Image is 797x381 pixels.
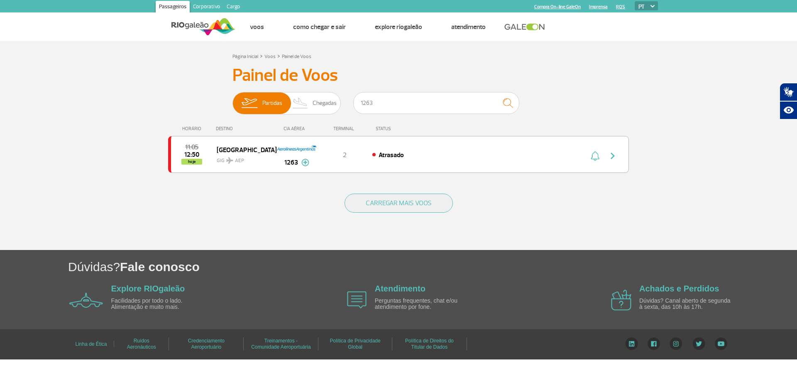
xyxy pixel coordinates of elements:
[171,126,216,131] div: HORÁRIO
[235,157,244,165] span: AEP
[264,53,276,60] a: Voos
[625,337,638,350] img: LinkedIn
[616,4,625,10] a: RQS
[236,92,262,114] img: slider-embarque
[120,260,200,274] span: Fale conosco
[780,83,797,119] div: Plugin de acessibilidade da Hand Talk.
[715,337,727,350] img: YouTube
[589,4,608,10] a: Imprensa
[262,92,282,114] span: Partidas
[353,92,519,114] input: Voo, cidade ou cia aérea
[648,337,660,350] img: Facebook
[670,337,682,350] img: Instagram
[451,23,486,31] a: Atendimento
[611,290,631,311] img: airplane icon
[111,284,185,293] a: Explore RIOgaleão
[639,298,735,311] p: Dúvidas? Canal aberto de segunda à sexta, das 10h às 17h.
[226,157,233,164] img: destiny_airplane.svg
[75,338,107,350] a: Linha de Ética
[217,153,270,165] span: GIG
[288,92,313,114] img: slider-desembarque
[188,335,225,353] a: Credenciamento Aeroportuário
[232,53,258,60] a: Página Inicial
[277,51,280,61] a: >
[692,337,705,350] img: Twitter
[608,151,618,161] img: seta-direita-painel-voo.svg
[405,335,454,353] a: Política de Direitos do Titular de Dados
[375,298,470,311] p: Perguntas frequentes, chat e/ou atendimento por fone.
[639,284,719,293] a: Achados e Perdidos
[780,101,797,119] button: Abrir recursos assistivos.
[313,92,337,114] span: Chegadas
[591,151,599,161] img: sino-painel-voo.svg
[379,151,404,159] span: Atrasado
[216,126,276,131] div: DESTINO
[534,4,581,10] a: Compra On-line GaleOn
[375,23,422,31] a: Explore RIOgaleão
[181,159,202,165] span: hoje
[347,291,367,308] img: airplane icon
[69,293,103,308] img: airplane icon
[780,83,797,101] button: Abrir tradutor de língua de sinais.
[301,159,309,166] img: mais-info-painel-voo.svg
[111,298,207,311] p: Facilidades por todo o lado. Alimentação e muito mais.
[217,144,270,155] span: [GEOGRAPHIC_DATA]
[293,23,346,31] a: Como chegar e sair
[127,335,156,353] a: Ruídos Aeronáuticos
[250,23,264,31] a: Voos
[276,126,318,131] div: CIA AÉREA
[345,194,453,213] button: CARREGAR MAIS VOOS
[343,151,347,159] span: 2
[156,1,190,14] a: Passageiros
[232,65,565,86] h3: Painel de Voos
[190,1,223,14] a: Corporativo
[185,144,198,150] span: 2025-09-27 11:05:00
[282,53,311,60] a: Painel de Voos
[284,158,298,167] span: 1263
[223,1,243,14] a: Cargo
[318,126,372,131] div: TERMINAL
[330,335,381,353] a: Política de Privacidade Global
[68,258,797,275] h1: Dúvidas?
[251,335,310,353] a: Treinamentos - Comunidade Aeroportuária
[184,152,199,158] span: 2025-09-27 12:50:00
[260,51,263,61] a: >
[372,126,439,131] div: STATUS
[375,284,425,293] a: Atendimento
